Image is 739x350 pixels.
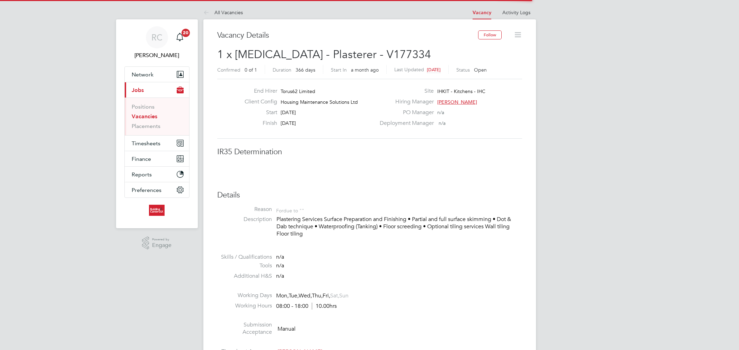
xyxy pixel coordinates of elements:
label: Skills / Qualifications [217,254,272,261]
h3: Vacancy Details [217,30,478,40]
label: Duration [273,67,291,73]
label: Hiring Manager [376,98,434,105]
span: [DATE] [427,67,441,73]
span: Wed, [299,292,312,299]
span: n/a [276,262,284,269]
a: Go to home page [124,205,190,216]
span: Fri, [323,292,330,299]
label: Confirmed [217,67,240,73]
label: Status [456,67,470,73]
h3: IR35 Determination [217,147,522,157]
label: Tools [217,262,272,269]
label: Start [239,109,277,116]
span: Preferences [132,187,161,193]
label: Finish [239,120,277,127]
label: Client Config [239,98,277,105]
span: Sun [339,292,349,299]
label: Start In [331,67,347,73]
span: Housing Maintenance Solutions Ltd [281,99,358,105]
span: Tue, [289,292,299,299]
a: Positions [132,103,155,110]
span: Sat, [330,292,339,299]
span: 20 [182,29,190,37]
span: a month ago [351,67,379,73]
span: Mon, [276,292,289,299]
span: Jobs [132,87,144,93]
span: [DATE] [281,109,296,116]
label: Last Updated [394,66,424,73]
label: Submission Acceptance [217,321,272,336]
span: Timesheets [132,140,160,147]
label: Deployment Manager [376,120,434,127]
span: n/a [437,109,444,116]
p: Plastering Services Surface Preparation and Finishing • Partial and full surface skimming • Dot &... [276,216,522,237]
div: 08:00 - 18:00 [276,303,337,310]
div: For due to "" [276,206,304,214]
a: RC[PERSON_NAME] [124,26,190,59]
a: 20 [173,26,187,48]
span: RC [151,33,162,42]
button: Reports [125,167,189,182]
button: Network [125,67,189,82]
label: PO Manager [376,109,434,116]
span: Network [132,71,153,78]
span: 0 of 1 [245,67,257,73]
button: Finance [125,151,189,166]
span: Rhys Cook [124,51,190,59]
a: Powered byEngage [142,237,171,250]
span: n/a [276,273,284,279]
button: Jobs [125,82,189,98]
span: 1 x [MEDICAL_DATA] - Plasterer - V177334 [217,48,431,61]
a: Placements [132,123,160,129]
label: Working Hours [217,302,272,310]
nav: Main navigation [116,19,198,228]
a: All Vacancies [203,9,243,16]
span: [DATE] [281,120,296,126]
label: Description [217,216,272,223]
button: Timesheets [125,136,189,151]
div: Jobs [125,98,189,135]
a: Vacancy [473,10,491,16]
a: Activity Logs [502,9,530,16]
span: 366 days [296,67,315,73]
span: 10.00hrs [312,303,337,310]
span: Thu, [312,292,323,299]
h3: Details [217,190,522,200]
span: [PERSON_NAME] [437,99,477,105]
span: Torus62 Limited [281,88,315,94]
img: buildingcareersuk-logo-retina.png [149,205,165,216]
label: Site [376,87,434,95]
span: IHKIT - Kitchens - IHC [437,88,485,94]
span: n/a [276,254,284,260]
label: Working Days [217,292,272,299]
label: End Hirer [239,87,277,95]
span: Open [474,67,487,73]
button: Follow [478,30,502,39]
span: n/a [439,120,446,126]
span: Reports [132,171,152,178]
span: Powered by [152,237,171,242]
label: Reason [217,206,272,213]
button: Preferences [125,182,189,197]
span: Manual [278,325,296,332]
span: Engage [152,242,171,248]
a: Vacancies [132,113,157,120]
label: Additional H&S [217,273,272,280]
span: Finance [132,156,151,162]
